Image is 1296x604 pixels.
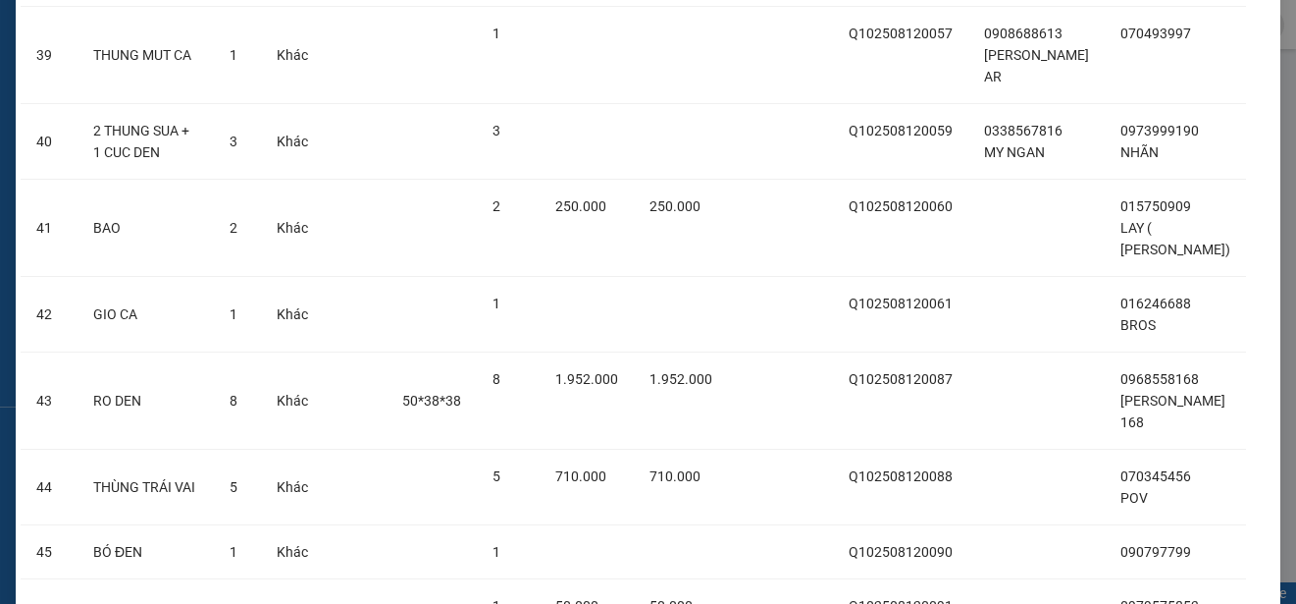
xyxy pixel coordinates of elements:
span: 710.000 [555,468,606,484]
span: 1 [230,47,237,63]
span: 2 [492,198,500,214]
span: 016246688 [1120,296,1191,311]
span: 250.000 [555,198,606,214]
span: 710.000 [649,468,700,484]
td: 42 [21,277,78,353]
span: 090797799 [1120,544,1191,560]
span: 1 [492,26,500,41]
span: 5 [492,468,500,484]
td: THÙNG TRÁI VAI [78,450,214,525]
span: [PERSON_NAME] 168 [1120,393,1225,430]
span: 2 [230,220,237,236]
span: 0968558168 [1120,371,1199,387]
td: 44 [21,450,78,525]
span: 1.952.000 [555,371,618,387]
span: BROS [1120,317,1156,333]
td: Khác [261,7,324,104]
span: 8 [230,393,237,409]
span: 015750909 [1120,198,1191,214]
span: 1 [492,544,500,560]
td: THUNG MUT CA [78,7,214,104]
span: 070345456 [1120,468,1191,484]
td: Khác [261,180,324,277]
td: BAO [78,180,214,277]
span: 250.000 [649,198,700,214]
td: 2 THUNG SUA + 1 CUC DEN [78,104,214,180]
span: NHÃN [1120,144,1159,160]
td: 39 [21,7,78,104]
td: 40 [21,104,78,180]
span: 070493997 [1120,26,1191,41]
td: Khác [261,104,324,180]
span: LAY ( [PERSON_NAME]) [1120,220,1230,257]
td: Khác [261,525,324,579]
span: 8 [492,371,500,387]
td: 43 [21,353,78,450]
td: Khác [261,353,324,450]
span: 1 [492,296,500,311]
span: Q102508120087 [849,371,953,387]
td: GIO CA [78,277,214,353]
span: Q102508120059 [849,123,953,138]
span: [PERSON_NAME] AR [984,47,1089,84]
span: 3 [230,134,237,149]
span: MY NGAN [984,144,1045,160]
span: 5 [230,479,237,495]
span: 1.952.000 [649,371,712,387]
td: 45 [21,525,78,579]
span: POV [1120,490,1148,506]
span: 3 [492,123,500,138]
td: BÓ ĐEN [78,525,214,579]
span: 0908688613 [984,26,1063,41]
td: 41 [21,180,78,277]
span: Q102508120060 [849,198,953,214]
span: Q102508120088 [849,468,953,484]
span: Q102508120061 [849,296,953,311]
td: Khác [261,450,324,525]
span: 0338567816 [984,123,1063,138]
span: 1 [230,306,237,322]
span: Q102508120057 [849,26,953,41]
td: Khác [261,277,324,353]
td: RO DEN [78,353,214,450]
span: 0973999190 [1120,123,1199,138]
span: Q102508120090 [849,544,953,560]
span: 1 [230,544,237,560]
